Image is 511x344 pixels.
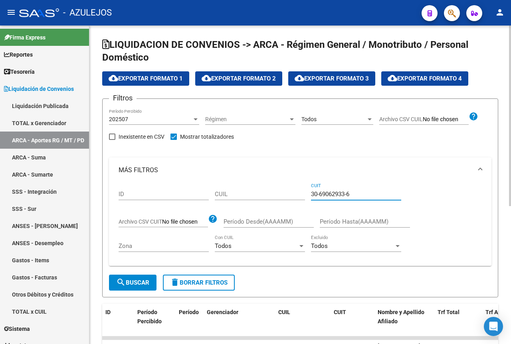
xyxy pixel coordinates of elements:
span: Todos [311,242,328,250]
span: Régimen [205,116,288,123]
datatable-header-cell: Período Percibido [134,304,164,339]
datatable-header-cell: Gerenciador [204,304,263,339]
input: Archivo CSV CUIT [162,218,208,226]
button: Exportar Formato 2 [195,71,282,86]
mat-icon: menu [6,8,16,17]
mat-icon: delete [170,277,180,287]
span: Tesorería [4,67,35,76]
button: Exportar Formato 4 [381,71,468,86]
mat-panel-title: MÁS FILTROS [119,166,472,175]
input: Archivo CSV CUIL [423,116,469,123]
datatable-header-cell: Período [176,304,204,339]
button: Borrar Filtros [163,275,235,291]
div: MÁS FILTROS [109,183,491,266]
span: Exportar Formato 3 [295,75,369,82]
datatable-header-cell: CUIL [275,304,319,339]
datatable-header-cell: Trf Total [434,304,482,339]
mat-icon: cloud_download [295,73,304,83]
datatable-header-cell: Nombre y Apellido Afiliado [374,304,434,339]
span: - AZULEJOS [63,4,112,22]
span: ID [105,309,111,315]
span: Archivo CSV CUIT [119,218,162,225]
span: Inexistente en CSV [119,132,164,142]
span: Exportar Formato 1 [109,75,183,82]
span: Mostrar totalizadores [180,132,234,142]
span: Período [179,309,199,315]
mat-icon: search [116,277,126,287]
span: Archivo CSV CUIL [379,116,423,122]
span: Período Percibido [137,309,162,324]
datatable-header-cell: ID [102,304,134,339]
mat-icon: cloud_download [388,73,397,83]
datatable-header-cell: CUIT [331,304,374,339]
span: CUIT [334,309,346,315]
span: Sistema [4,324,30,333]
mat-icon: cloud_download [202,73,211,83]
span: Exportar Formato 4 [388,75,462,82]
mat-icon: cloud_download [109,73,118,83]
span: Trf Total [438,309,460,315]
div: Open Intercom Messenger [484,317,503,336]
mat-expansion-panel-header: MÁS FILTROS [109,157,491,183]
span: Buscar [116,279,149,286]
span: Nombre y Apellido Afiliado [378,309,424,324]
mat-icon: help [208,214,218,224]
button: Exportar Formato 1 [102,71,189,86]
mat-icon: help [469,112,478,121]
span: Todos [301,116,317,122]
h3: Filtros [109,92,137,104]
span: Todos [215,242,232,250]
span: Gerenciador [207,309,238,315]
span: Liquidación de Convenios [4,85,74,93]
span: Exportar Formato 2 [202,75,276,82]
span: Reportes [4,50,33,59]
button: Buscar [109,275,156,291]
span: 202507 [109,116,128,122]
span: CUIL [278,309,290,315]
button: Exportar Formato 3 [288,71,375,86]
span: Firma Express [4,33,46,42]
span: Borrar Filtros [170,279,228,286]
mat-icon: person [495,8,505,17]
span: LIQUIDACION DE CONVENIOS -> ARCA - Régimen General / Monotributo / Personal Doméstico [102,39,468,63]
